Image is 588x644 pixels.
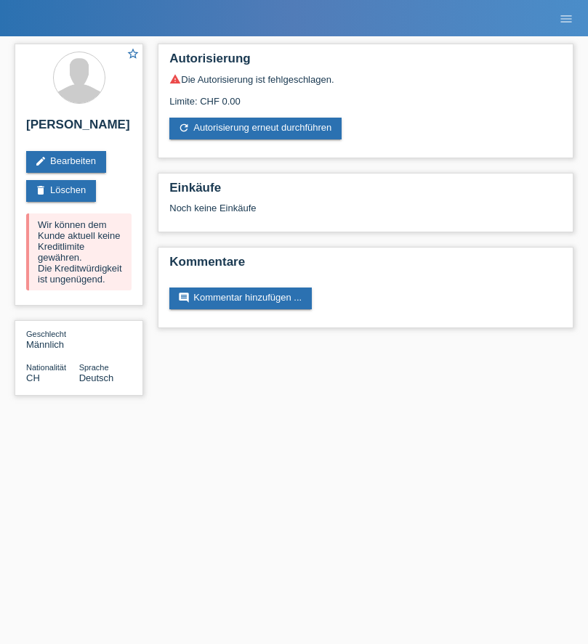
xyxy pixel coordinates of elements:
span: Geschlecht [26,330,66,338]
div: Männlich [26,328,79,350]
i: warning [169,73,181,85]
div: Wir können dem Kunde aktuell keine Kreditlimite gewähren. Die Kreditwürdigkeit ist ungenügend. [26,213,132,290]
span: Schweiz [26,372,40,383]
i: comment [178,292,190,303]
h2: Kommentare [169,255,562,277]
a: deleteLöschen [26,180,96,202]
h2: [PERSON_NAME] [26,118,132,139]
a: star_border [126,47,140,62]
div: Noch keine Einkäufe [169,203,562,224]
a: refreshAutorisierung erneut durchführen [169,118,342,139]
span: Sprache [79,363,109,372]
i: star_border [126,47,140,60]
span: Deutsch [79,372,114,383]
i: delete [35,184,47,196]
span: Nationalität [26,363,66,372]
i: menu [559,12,573,26]
a: editBearbeiten [26,151,106,173]
a: menu [552,14,581,23]
i: refresh [178,122,190,134]
h2: Autorisierung [169,52,562,73]
div: Die Autorisierung ist fehlgeschlagen. [169,73,562,85]
h2: Einkäufe [169,181,562,203]
i: edit [35,155,47,167]
div: Limite: CHF 0.00 [169,85,562,107]
a: commentKommentar hinzufügen ... [169,288,312,309]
